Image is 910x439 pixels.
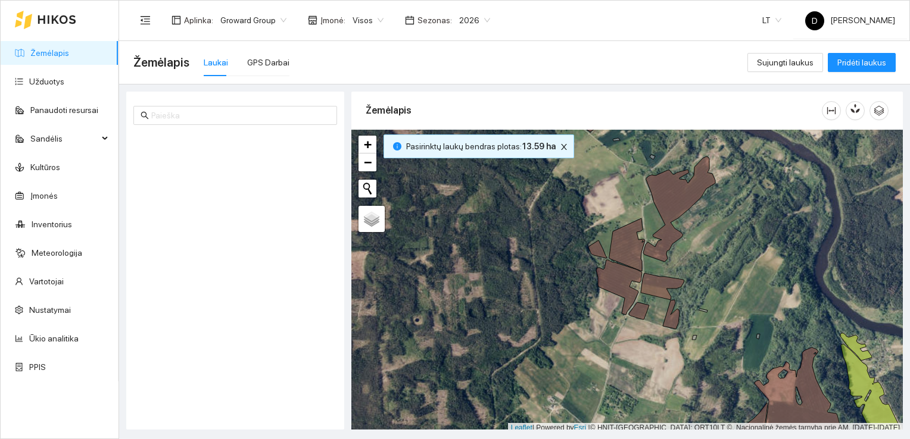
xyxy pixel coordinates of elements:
button: column-width [822,101,841,120]
a: Inventorius [32,219,72,229]
span: [PERSON_NAME] [805,15,895,25]
span: Įmonė : [320,14,345,27]
span: search [141,111,149,120]
button: menu-fold [133,8,157,32]
a: Zoom in [359,136,376,153]
span: Pridėti laukus [837,56,886,69]
span: calendar [405,15,415,25]
span: close [557,143,571,151]
span: − [364,155,372,170]
span: Sandėlis [30,127,98,150]
span: Žemėlapis [133,53,189,72]
a: Meteorologija [32,248,82,258]
a: Ūkio analitika [29,334,79,343]
a: Layers [359,206,385,232]
a: Leaflet [511,424,532,432]
a: PPIS [29,362,46,372]
button: close [557,140,571,154]
a: Įmonės [30,191,58,200]
span: 2026 [459,11,490,29]
a: Užduotys [29,77,64,86]
span: D [812,11,818,30]
span: column-width [822,106,840,115]
a: Esri [574,424,587,432]
span: Sujungti laukus [757,56,814,69]
span: Pasirinktų laukų bendras plotas : [406,140,556,153]
a: Panaudoti resursai [30,105,98,115]
input: Paieška [151,109,330,122]
span: Aplinka : [184,14,213,27]
span: layout [172,15,181,25]
div: Žemėlapis [366,93,822,127]
a: Žemėlapis [30,48,69,58]
span: shop [308,15,317,25]
div: | Powered by © HNIT-[GEOGRAPHIC_DATA]; ORT10LT ©, Nacionalinė žemės tarnyba prie AM, [DATE]-[DATE] [508,423,903,433]
button: Pridėti laukus [828,53,896,72]
b: 13.59 ha [522,142,556,151]
button: Sujungti laukus [747,53,823,72]
div: Laukai [204,56,228,69]
button: Initiate a new search [359,180,376,197]
span: Sezonas : [417,14,452,27]
span: Visos [353,11,384,29]
span: + [364,137,372,152]
a: Sujungti laukus [747,58,823,67]
span: | [588,424,590,432]
div: GPS Darbai [247,56,289,69]
a: Kultūros [30,162,60,172]
span: info-circle [393,142,401,150]
span: LT [762,11,781,29]
a: Vartotojai [29,277,64,286]
span: Groward Group [220,11,286,29]
a: Zoom out [359,153,376,171]
span: menu-fold [140,15,151,26]
a: Pridėti laukus [828,58,896,67]
a: Nustatymai [29,305,71,315]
